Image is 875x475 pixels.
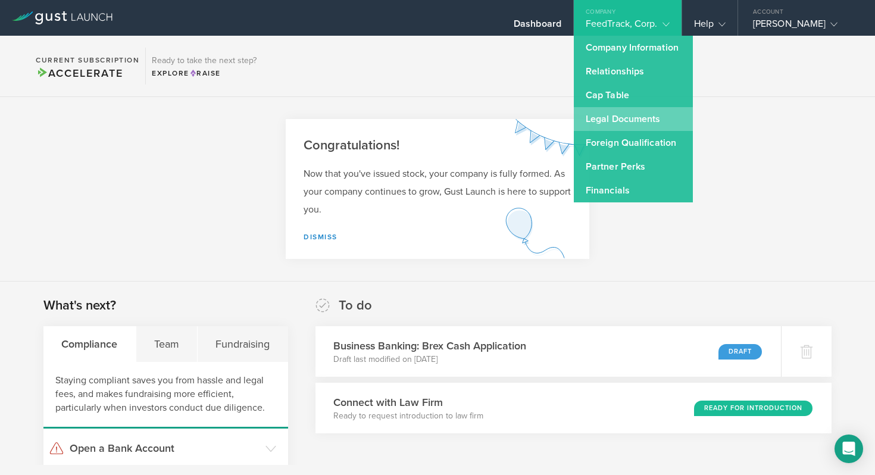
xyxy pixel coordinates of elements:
div: Business Banking: Brex Cash ApplicationDraft last modified on [DATE]Draft [315,326,781,377]
p: Now that you've issued stock, your company is fully formed. As your company continues to grow, Gu... [304,165,571,218]
h3: Ready to take the next step? [152,57,257,65]
div: Dashboard [514,18,561,36]
div: Team [136,326,198,362]
h3: Business Banking: Brex Cash Application [333,338,526,354]
div: Open Intercom Messenger [835,435,863,463]
h2: Congratulations! [304,137,571,154]
div: Explore [152,68,257,79]
p: Ready to request introduction to law firm [333,410,483,422]
span: Raise [189,69,221,77]
div: Staying compliant saves you from hassle and legal fees, and makes fundraising more efficient, par... [43,362,288,429]
a: Dismiss [304,233,337,241]
h2: What's next? [43,297,116,314]
div: Draft [718,344,762,360]
div: Help [694,18,726,36]
h2: To do [339,297,372,314]
div: Fundraising [198,326,288,362]
span: Accelerate [36,67,123,80]
h2: Current Subscription [36,57,139,64]
div: Compliance [43,326,136,362]
div: Connect with Law FirmReady to request introduction to law firmReady for Introduction [315,383,832,433]
h3: Open a Bank Account [70,440,260,456]
div: Ready for Introduction [694,401,812,416]
div: [PERSON_NAME] [753,18,854,36]
h3: Connect with Law Firm [333,395,483,410]
div: FeedTrack, Corp. [586,18,670,36]
div: Ready to take the next step?ExploreRaise [145,48,262,85]
p: Draft last modified on [DATE] [333,354,526,365]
